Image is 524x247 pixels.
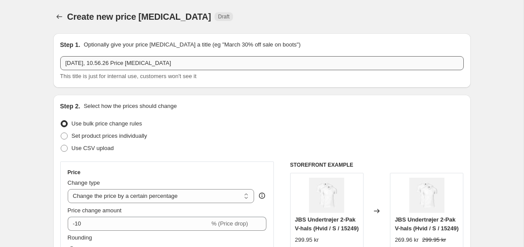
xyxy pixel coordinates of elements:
span: This title is just for internal use, customers won't see it [60,73,196,79]
span: Rounding [68,234,92,241]
span: Use CSV upload [72,145,114,151]
input: -15 [68,217,210,231]
h6: STOREFRONT EXAMPLE [290,161,464,168]
span: JBS Undertrøjer 2-Pak V-hals (Hvid / S / 15249) [395,216,458,232]
span: Change type [68,179,100,186]
h2: Step 1. [60,40,80,49]
button: Price change jobs [53,11,65,23]
span: % (Price drop) [211,220,248,227]
div: 269.96 kr [395,236,418,244]
div: 299.95 kr [295,236,319,244]
span: JBS Undertrøjer 2-Pak V-hals (Hvid / S / 15249) [295,216,359,232]
img: 0001103002000000001_0_e9ed5b13-e208-497b-9972-c6bd46d960ee_80x.jpg [409,178,444,213]
h3: Price [68,169,80,176]
p: Optionally give your price [MEDICAL_DATA] a title (eg "March 30% off sale on boots") [84,40,300,49]
span: Create new price [MEDICAL_DATA] [67,12,211,21]
span: Draft [218,13,229,20]
span: Use bulk price change rules [72,120,142,127]
img: 0001103002000000001_0_e9ed5b13-e208-497b-9972-c6bd46d960ee_80x.jpg [309,178,344,213]
h2: Step 2. [60,102,80,111]
strike: 299.95 kr [422,236,446,244]
p: Select how the prices should change [84,102,177,111]
span: Set product prices individually [72,132,147,139]
div: help [258,191,266,200]
input: 30% off holiday sale [60,56,464,70]
span: Price change amount [68,207,122,214]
